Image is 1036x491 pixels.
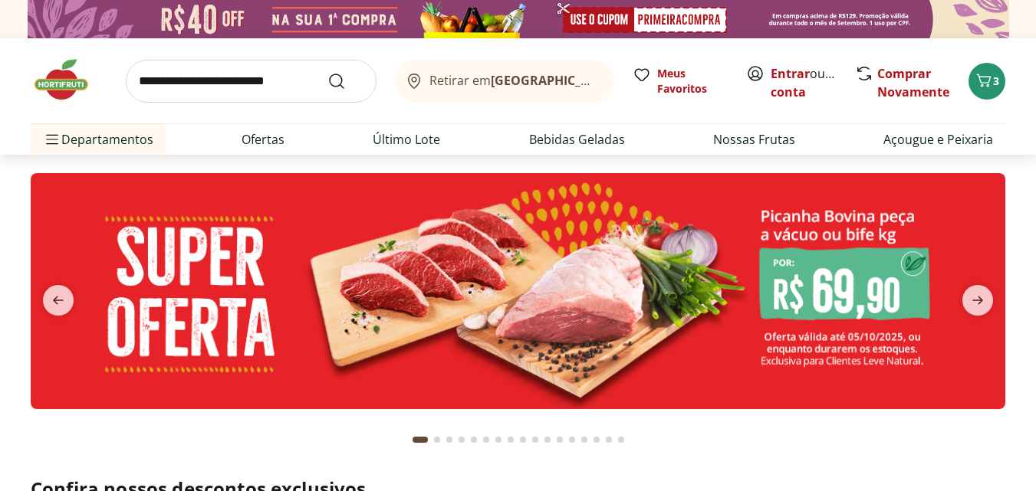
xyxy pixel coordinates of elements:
button: Go to page 4 from fs-carousel [456,421,468,458]
a: Bebidas Geladas [529,130,625,149]
button: Retirar em[GEOGRAPHIC_DATA]/[GEOGRAPHIC_DATA] [395,60,614,103]
button: Go to page 9 from fs-carousel [517,421,529,458]
button: Menu [43,121,61,158]
button: Go to page 2 from fs-carousel [431,421,443,458]
a: Meus Favoritos [633,66,728,97]
a: Criar conta [771,65,855,100]
button: Go to page 6 from fs-carousel [480,421,492,458]
a: Açougue e Peixaria [883,130,993,149]
button: Go to page 16 from fs-carousel [603,421,615,458]
button: Go to page 5 from fs-carousel [468,421,480,458]
a: Comprar Novamente [877,65,949,100]
button: Go to page 14 from fs-carousel [578,421,590,458]
button: Go to page 10 from fs-carousel [529,421,541,458]
span: 3 [993,74,999,88]
button: Go to page 17 from fs-carousel [615,421,627,458]
a: Nossas Frutas [713,130,795,149]
span: ou [771,64,839,101]
button: Go to page 15 from fs-carousel [590,421,603,458]
button: previous [31,285,86,316]
button: Go to page 13 from fs-carousel [566,421,578,458]
b: [GEOGRAPHIC_DATA]/[GEOGRAPHIC_DATA] [491,72,749,89]
img: super oferta [31,173,1005,409]
a: Ofertas [242,130,284,149]
button: Go to page 7 from fs-carousel [492,421,505,458]
span: Departamentos [43,121,153,158]
img: Hortifruti [31,57,107,103]
button: next [950,285,1005,316]
input: search [126,60,377,103]
button: Go to page 11 from fs-carousel [541,421,554,458]
a: Último Lote [373,130,440,149]
button: Go to page 8 from fs-carousel [505,421,517,458]
button: Submit Search [327,72,364,90]
a: Entrar [771,65,810,82]
button: Go to page 12 from fs-carousel [554,421,566,458]
button: Current page from fs-carousel [409,421,431,458]
span: Retirar em [429,74,599,87]
span: Meus Favoritos [657,66,728,97]
button: Carrinho [969,63,1005,100]
button: Go to page 3 from fs-carousel [443,421,456,458]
